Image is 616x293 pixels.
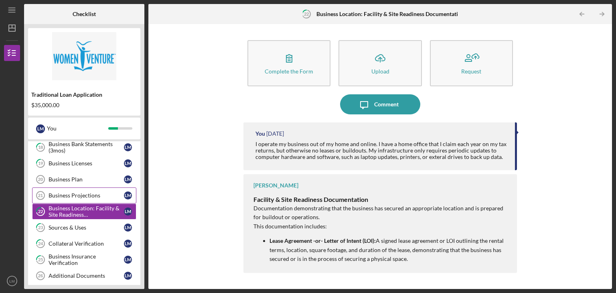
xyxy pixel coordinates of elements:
div: L M [124,159,132,167]
a: 18Business Bank Statements (3mos)LM [32,139,136,155]
button: Complete the Form [247,40,330,86]
div: Business Projections [49,192,124,199]
div: You [47,122,108,135]
a: 23Sources & UsesLM [32,220,136,236]
tspan: 26 [38,273,43,278]
div: You [255,130,265,137]
p: This documentation includes: [253,222,509,231]
tspan: 22 [304,11,309,16]
div: Complete the Form [265,68,313,74]
div: L M [124,143,132,151]
button: Upload [338,40,421,86]
div: L M [124,256,132,264]
div: Business Location: Facility & Site Readiness Documentation [49,205,124,218]
div: $35,000.00 [31,102,137,108]
button: Request [430,40,513,86]
div: L M [124,272,132,280]
tspan: 22 [38,209,43,214]
div: Comment [374,94,399,114]
button: Comment [340,94,420,114]
div: L M [124,175,132,183]
div: [PERSON_NAME] [253,182,298,189]
b: Checklist [73,11,96,17]
a: 19Business LicensesLM [32,155,136,171]
div: L M [124,208,132,216]
b: Business Location: Facility & Site Readiness Documentation [316,11,464,17]
div: L M [124,191,132,199]
div: Traditional Loan Application [31,92,137,98]
div: L M [124,240,132,248]
div: Additional Documents [49,273,124,279]
img: Product logo [28,32,140,80]
div: Business Insurance Verification [49,253,124,266]
strong: Lease Agreement -or- Letter of Intent (LOI): [269,237,376,244]
a: 20Business PlanLM [32,171,136,187]
time: 2025-09-26 13:03 [266,130,284,137]
a: 21Business ProjectionsLM [32,187,136,203]
tspan: 19 [38,161,43,166]
tspan: 21 [38,193,43,198]
button: LM [4,273,20,289]
div: L M [36,124,45,133]
div: I operate my business out of my home and online. I have a home office that I claim each year on m... [255,141,507,160]
tspan: 20 [38,177,43,182]
tspan: 25 [38,257,43,262]
tspan: 24 [38,241,43,246]
tspan: 23 [38,225,43,230]
div: Business Licenses [49,160,124,167]
div: Sources & Uses [49,224,124,231]
p: Documentation demonstrating that the business has secured an appropriate location and is prepared... [253,204,509,222]
div: Collateral Verification [49,240,124,247]
div: Business Bank Statements (3mos) [49,141,124,154]
text: LM [9,279,14,283]
a: 26Additional DocumentsLM [32,268,136,284]
div: Request [461,68,481,74]
a: 24Collateral VerificationLM [32,236,136,252]
p: A signed lease agreement or LOI outlining the rental terms, location, square footage, and duratio... [269,236,509,263]
span: Facility & Site Readiness Documentation [253,195,368,203]
div: L M [124,224,132,232]
a: 25Business Insurance VerificationLM [32,252,136,268]
div: Upload [371,68,389,74]
div: Business Plan [49,176,124,183]
tspan: 18 [38,145,43,150]
a: 22Business Location: Facility & Site Readiness DocumentationLM [32,203,136,220]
